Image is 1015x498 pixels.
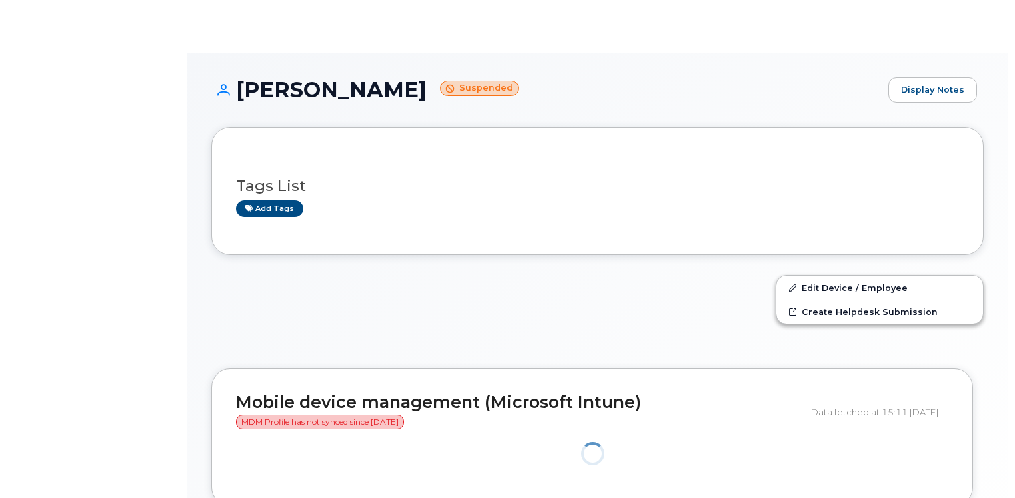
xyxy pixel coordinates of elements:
h1: [PERSON_NAME] [211,78,882,101]
h3: Tags List [236,178,959,194]
a: Create Helpdesk Submission [776,300,983,324]
a: Add tags [236,200,303,217]
h2: Mobile device management (Microsoft Intune) [236,393,801,430]
div: Data fetched at 15:11 [DATE] [811,399,948,425]
a: Edit Device / Employee [776,276,983,300]
small: Suspended [440,81,519,96]
a: Display Notes [888,77,977,103]
span: MDM Profile has not synced since [DATE] [236,415,404,429]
